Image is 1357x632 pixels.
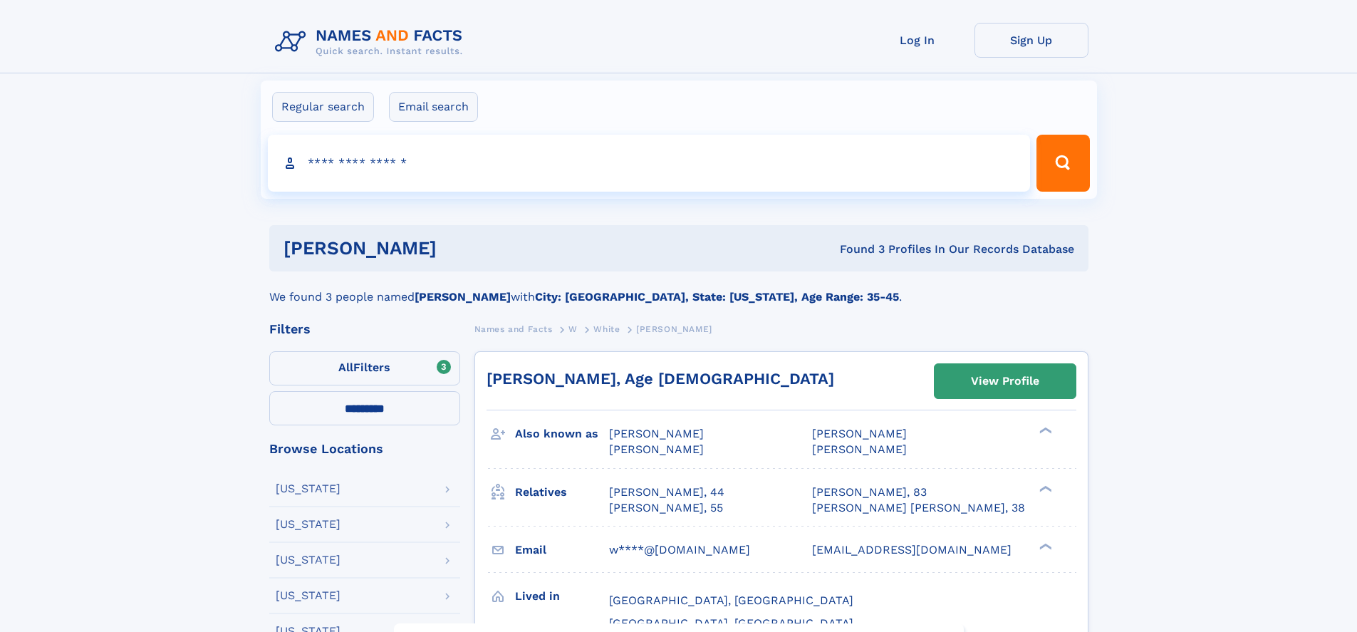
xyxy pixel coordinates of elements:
[812,543,1012,556] span: [EMAIL_ADDRESS][DOMAIN_NAME]
[593,320,620,338] a: White
[269,323,460,336] div: Filters
[935,364,1076,398] a: View Profile
[636,324,712,334] span: [PERSON_NAME]
[568,320,578,338] a: W
[487,370,834,388] a: [PERSON_NAME], Age [DEMOGRAPHIC_DATA]
[515,538,609,562] h3: Email
[269,23,474,61] img: Logo Names and Facts
[515,480,609,504] h3: Relatives
[276,519,340,530] div: [US_STATE]
[284,239,638,257] h1: [PERSON_NAME]
[272,92,374,122] label: Regular search
[609,616,853,630] span: [GEOGRAPHIC_DATA], [GEOGRAPHIC_DATA]
[474,320,553,338] a: Names and Facts
[609,500,723,516] a: [PERSON_NAME], 55
[609,485,724,500] a: [PERSON_NAME], 44
[861,23,974,58] a: Log In
[609,442,704,456] span: [PERSON_NAME]
[515,584,609,608] h3: Lived in
[1036,426,1053,435] div: ❯
[971,365,1039,398] div: View Profile
[638,242,1074,257] div: Found 3 Profiles In Our Records Database
[389,92,478,122] label: Email search
[338,361,353,374] span: All
[276,590,340,601] div: [US_STATE]
[269,271,1088,306] div: We found 3 people named with .
[812,485,927,500] a: [PERSON_NAME], 83
[812,442,907,456] span: [PERSON_NAME]
[812,427,907,440] span: [PERSON_NAME]
[1036,135,1089,192] button: Search Button
[269,442,460,455] div: Browse Locations
[568,324,578,334] span: W
[593,324,620,334] span: White
[1036,542,1053,551] div: ❯
[535,290,899,304] b: City: [GEOGRAPHIC_DATA], State: [US_STATE], Age Range: 35-45
[974,23,1088,58] a: Sign Up
[609,594,853,607] span: [GEOGRAPHIC_DATA], [GEOGRAPHIC_DATA]
[276,554,340,566] div: [US_STATE]
[609,427,704,440] span: [PERSON_NAME]
[812,500,1025,516] a: [PERSON_NAME] [PERSON_NAME], 38
[276,483,340,494] div: [US_STATE]
[415,290,511,304] b: [PERSON_NAME]
[269,351,460,385] label: Filters
[268,135,1031,192] input: search input
[1036,484,1053,493] div: ❯
[515,422,609,446] h3: Also known as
